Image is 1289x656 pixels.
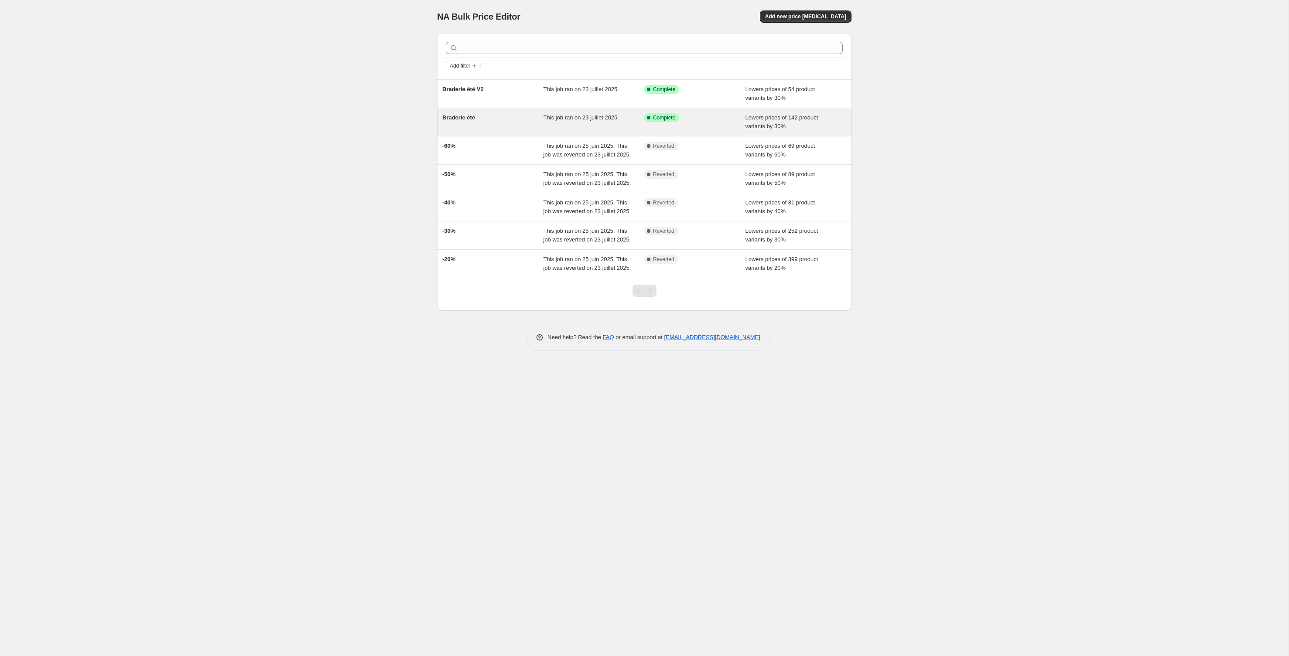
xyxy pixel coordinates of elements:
span: This job ran on 23 juillet 2025. [544,86,619,92]
span: Need help? Read the [547,334,603,340]
span: -60% [442,143,455,149]
span: This job ran on 23 juillet 2025. [544,114,619,121]
span: -50% [442,171,455,177]
span: Reverted [653,228,674,235]
span: -30% [442,228,455,234]
span: -20% [442,256,455,262]
span: Reverted [653,143,674,150]
span: Reverted [653,256,674,263]
span: Braderie été [442,114,475,121]
a: FAQ [603,334,614,340]
span: This job ran on 25 juin 2025. This job was reverted on 23 juillet 2025. [544,256,631,271]
a: [EMAIL_ADDRESS][DOMAIN_NAME] [664,334,760,340]
span: Lowers prices of 69 product variants by 60% [745,143,815,158]
span: This job ran on 25 juin 2025. This job was reverted on 23 juillet 2025. [544,171,631,186]
span: Reverted [653,171,674,178]
span: Reverted [653,199,674,206]
span: This job ran on 25 juin 2025. This job was reverted on 23 juillet 2025. [544,143,631,158]
span: Lowers prices of 89 product variants by 50% [745,171,815,186]
span: Lowers prices of 142 product variants by 30% [745,114,818,129]
span: Add filter [450,62,470,69]
span: Lowers prices of 252 product variants by 30% [745,228,818,243]
span: Complete [653,86,675,93]
span: This job ran on 25 juin 2025. This job was reverted on 23 juillet 2025. [544,199,631,214]
nav: Pagination [633,285,656,297]
span: Complete [653,114,675,121]
span: NA Bulk Price Editor [437,12,520,21]
span: Lowers prices of 54 product variants by 30% [745,86,815,101]
button: Add new price [MEDICAL_DATA] [760,10,851,23]
button: Add filter [446,61,481,71]
span: -40% [442,199,455,206]
span: Add new price [MEDICAL_DATA] [765,13,846,20]
span: Lowers prices of 399 product variants by 20% [745,256,818,271]
span: Braderie été V2 [442,86,484,92]
span: This job ran on 25 juin 2025. This job was reverted on 23 juillet 2025. [544,228,631,243]
span: or email support at [614,334,664,340]
span: Lowers prices of 81 product variants by 40% [745,199,815,214]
